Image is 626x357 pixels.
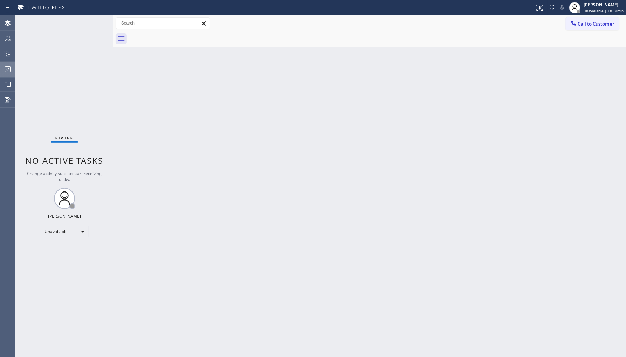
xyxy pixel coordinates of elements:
[584,2,624,8] div: [PERSON_NAME]
[27,170,102,182] span: Change activity state to start receiving tasks.
[578,21,615,27] span: Call to Customer
[26,155,104,166] span: No active tasks
[56,135,74,140] span: Status
[557,3,567,13] button: Mute
[48,213,81,219] div: [PERSON_NAME]
[566,17,619,30] button: Call to Customer
[584,8,624,13] span: Unavailable | 1h 14min
[116,17,210,29] input: Search
[40,226,89,237] div: Unavailable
